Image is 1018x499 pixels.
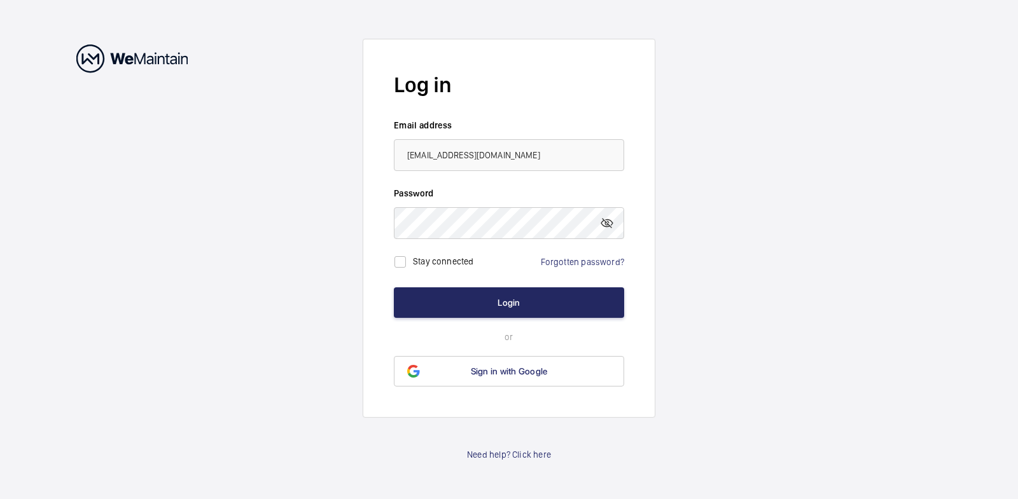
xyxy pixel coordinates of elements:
input: Your email address [394,139,624,171]
label: Stay connected [413,256,474,266]
span: Sign in with Google [471,366,548,376]
h2: Log in [394,70,624,100]
a: Need help? Click here [467,448,551,461]
p: or [394,331,624,343]
label: Email address [394,119,624,132]
a: Forgotten password? [541,257,624,267]
label: Password [394,187,624,200]
button: Login [394,287,624,318]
